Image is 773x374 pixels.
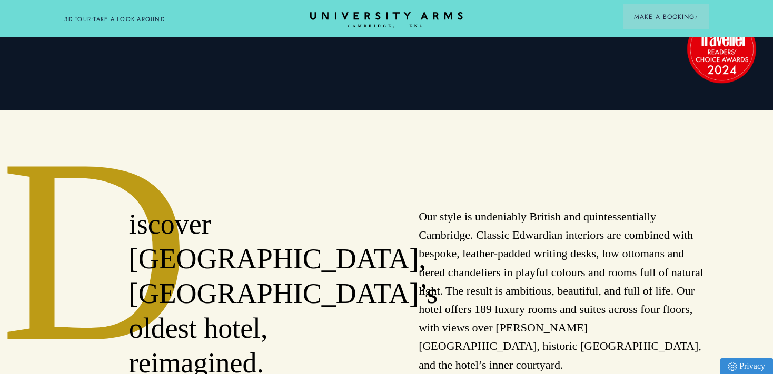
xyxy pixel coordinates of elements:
a: Privacy [720,358,773,374]
img: Arrow icon [695,15,698,19]
a: Home [310,12,463,28]
span: Make a Booking [634,12,698,22]
a: 3D TOUR:TAKE A LOOK AROUND [64,15,165,24]
img: Privacy [728,362,737,371]
button: Make a BookingArrow icon [623,4,709,29]
p: Our style is undeniably British and quintessentially Cambridge. Classic Edwardian interiors are c... [419,207,709,374]
img: image-2524eff8f0c5d55edbf694693304c4387916dea5-1501x1501-png [682,9,761,88]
